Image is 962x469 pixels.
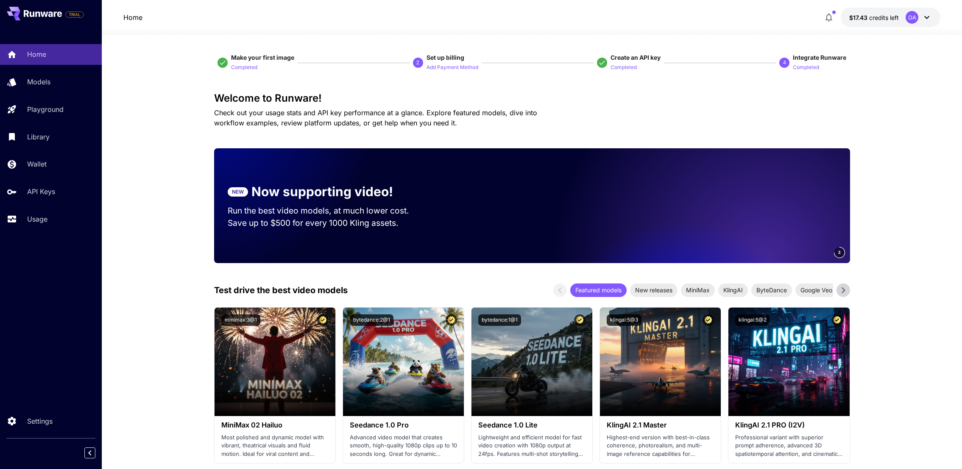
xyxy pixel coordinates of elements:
[478,421,586,429] h3: Seedance 1.0 Lite
[350,433,457,458] p: Advanced video model that creates smooth, high-quality 1080p clips up to 10 seconds long. Great f...
[228,205,425,217] p: Run the best video models, at much lower cost.
[718,286,748,294] span: KlingAI
[793,54,846,61] span: Integrate Runware
[317,314,329,326] button: Certified Model – Vetted for best performance and includes a commercial license.
[703,314,714,326] button: Certified Model – Vetted for best performance and includes a commercial license.
[751,286,792,294] span: ByteDance
[728,308,849,416] img: alt
[27,104,64,114] p: Playground
[214,92,850,104] h3: Welcome to Runware!
[231,54,294,61] span: Make your first image
[66,11,84,18] span: TRIAL
[906,11,918,24] div: OA
[849,14,869,21] span: $17.43
[221,421,329,429] h3: MiniMax 02 Hailuo
[27,77,50,87] p: Models
[427,64,478,72] p: Add Payment Method
[735,314,770,326] button: klingai:5@2
[735,421,842,429] h3: KlingAI 2.1 PRO (I2V)
[570,286,627,294] span: Featured models
[215,308,335,416] img: alt
[123,12,142,22] a: Home
[793,62,819,72] button: Completed
[795,283,837,297] div: Google Veo
[123,12,142,22] nav: breadcrumb
[831,314,843,326] button: Certified Model – Vetted for best performance and includes a commercial license.
[735,433,842,458] p: Professional variant with superior prompt adherence, advanced 3D spatiotemporal attention, and ci...
[681,283,715,297] div: MiniMax
[343,308,464,416] img: alt
[27,214,47,224] p: Usage
[630,283,678,297] div: New releases
[611,62,637,72] button: Completed
[478,314,521,326] button: bytedance:1@1
[838,249,841,255] span: 2
[607,433,714,458] p: Highest-end version with best-in-class coherence, photorealism, and multi-image reference capabil...
[471,308,592,416] img: alt
[607,421,714,429] h3: KlingAI 2.1 Master
[221,433,329,458] p: Most polished and dynamic model with vibrant, theatrical visuals and fluid motion. Ideal for vira...
[611,54,661,61] span: Create an API key
[350,314,393,326] button: bytedance:2@1
[251,182,393,201] p: Now supporting video!
[600,308,721,416] img: alt
[221,314,260,326] button: minimax:3@1
[27,416,53,426] p: Settings
[232,188,244,196] p: NEW
[65,9,84,19] span: Add your payment card to enable full platform functionality.
[718,283,748,297] div: KlingAI
[681,286,715,294] span: MiniMax
[841,8,940,27] button: $17.43404OA
[751,283,792,297] div: ByteDance
[84,447,95,458] button: Collapse sidebar
[27,159,47,169] p: Wallet
[574,314,586,326] button: Certified Model – Vetted for best performance and includes a commercial license.
[350,421,457,429] h3: Seedance 1.0 Pro
[783,59,786,67] p: 4
[849,13,899,22] div: $17.43404
[27,186,55,197] p: API Keys
[478,433,586,458] p: Lightweight and efficient model for fast video creation with 1080p output at 24fps. Features mult...
[27,49,46,59] p: Home
[231,64,257,72] p: Completed
[611,64,637,72] p: Completed
[869,14,899,21] span: credits left
[630,286,678,294] span: New releases
[607,314,641,326] button: klingai:5@3
[214,108,537,127] span: Check out your usage stats and API key performance at a glance. Explore featured models, dive int...
[214,284,348,297] p: Test drive the best video models
[427,62,478,72] button: Add Payment Method
[570,283,627,297] div: Featured models
[228,217,425,229] p: Save up to $500 for every 1000 Kling assets.
[795,286,837,294] span: Google Veo
[427,54,464,61] span: Set up billing
[793,64,819,72] p: Completed
[91,445,102,461] div: Collapse sidebar
[27,132,50,142] p: Library
[231,62,257,72] button: Completed
[416,59,419,67] p: 2
[446,314,457,326] button: Certified Model – Vetted for best performance and includes a commercial license.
